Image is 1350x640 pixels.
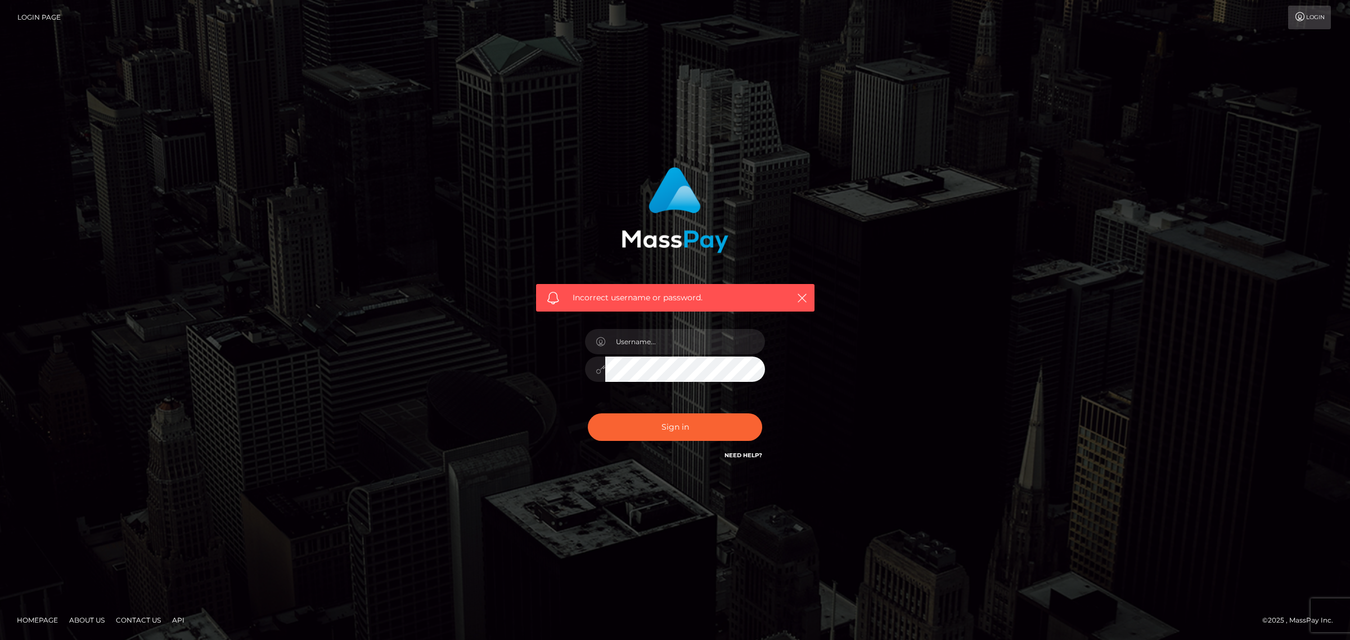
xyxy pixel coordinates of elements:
[168,611,189,629] a: API
[588,413,762,441] button: Sign in
[622,167,728,253] img: MassPay Login
[1262,614,1342,627] div: © 2025 , MassPay Inc.
[17,6,61,29] a: Login Page
[65,611,109,629] a: About Us
[12,611,62,629] a: Homepage
[111,611,165,629] a: Contact Us
[605,329,765,354] input: Username...
[573,292,778,304] span: Incorrect username or password.
[1288,6,1331,29] a: Login
[724,452,762,459] a: Need Help?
